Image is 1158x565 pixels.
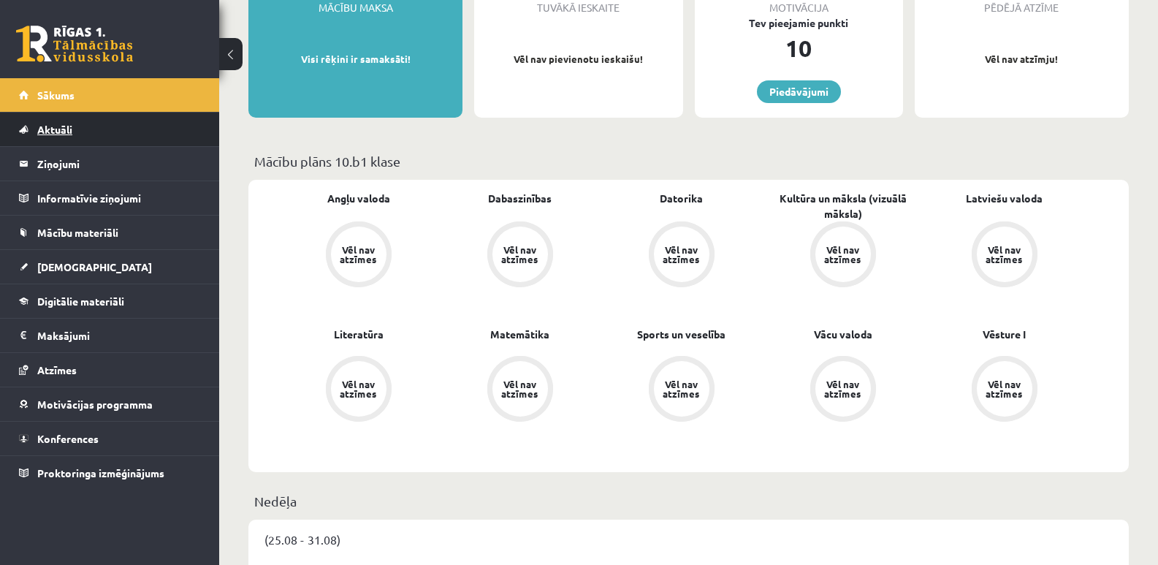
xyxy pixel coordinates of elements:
span: Motivācijas programma [37,398,153,411]
a: Latviešu valoda [966,191,1043,206]
div: Vēl nav atzīmes [823,379,864,398]
a: Vēl nav atzīmes [278,221,439,290]
a: Konferences [19,422,201,455]
div: (25.08 - 31.08) [248,520,1129,559]
span: Mācību materiāli [37,226,118,239]
a: Kultūra un māksla (vizuālā māksla) [762,191,923,221]
a: Atzīmes [19,353,201,387]
a: Dabaszinības [488,191,552,206]
div: Tev pieejamie punkti [695,15,903,31]
span: Aktuāli [37,123,72,136]
div: Vēl nav atzīmes [661,245,702,264]
a: Ziņojumi [19,147,201,181]
a: Rīgas 1. Tālmācības vidusskola [16,26,133,62]
div: Vēl nav atzīmes [823,245,864,264]
a: Literatūra [334,327,384,342]
a: Vēl nav atzīmes [923,221,1085,290]
a: Angļu valoda [327,191,390,206]
p: Mācību plāns 10.b1 klase [254,151,1123,171]
legend: Ziņojumi [37,147,201,181]
a: Vēsture I [983,327,1026,342]
div: Vēl nav atzīmes [500,245,541,264]
span: Sākums [37,88,75,102]
a: Maksājumi [19,319,201,352]
a: Informatīvie ziņojumi [19,181,201,215]
a: Vēl nav atzīmes [439,356,601,425]
a: Vācu valoda [814,327,872,342]
a: Piedāvājumi [757,80,841,103]
div: Vēl nav atzīmes [338,245,379,264]
a: Vēl nav atzīmes [923,356,1085,425]
a: Sports un veselība [637,327,725,342]
span: [DEMOGRAPHIC_DATA] [37,260,152,273]
a: Vēl nav atzīmes [439,221,601,290]
a: Vēl nav atzīmes [762,356,923,425]
div: Vēl nav atzīmes [338,379,379,398]
a: Vēl nav atzīmes [762,221,923,290]
div: Vēl nav atzīmes [500,379,541,398]
div: Vēl nav atzīmes [984,379,1025,398]
a: Proktoringa izmēģinājums [19,456,201,490]
a: [DEMOGRAPHIC_DATA] [19,250,201,284]
legend: Maksājumi [37,319,201,352]
p: Vēl nav pievienotu ieskaišu! [481,52,675,67]
span: Konferences [37,432,99,445]
span: Digitālie materiāli [37,295,124,308]
legend: Informatīvie ziņojumi [37,181,201,215]
p: Nedēļa [254,491,1123,511]
a: Aktuāli [19,113,201,146]
a: Mācību materiāli [19,216,201,249]
a: Vēl nav atzīmes [601,221,762,290]
div: Vēl nav atzīmes [661,379,702,398]
span: Atzīmes [37,363,77,376]
a: Vēl nav atzīmes [278,356,439,425]
a: Motivācijas programma [19,387,201,421]
a: Digitālie materiāli [19,284,201,318]
div: 10 [695,31,903,66]
span: Proktoringa izmēģinājums [37,466,164,479]
a: Vēl nav atzīmes [601,356,762,425]
a: Matemātika [490,327,549,342]
p: Visi rēķini ir samaksāti! [256,52,455,67]
p: Vēl nav atzīmju! [922,52,1121,67]
a: Sākums [19,78,201,112]
a: Datorika [660,191,703,206]
div: Vēl nav atzīmes [984,245,1025,264]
